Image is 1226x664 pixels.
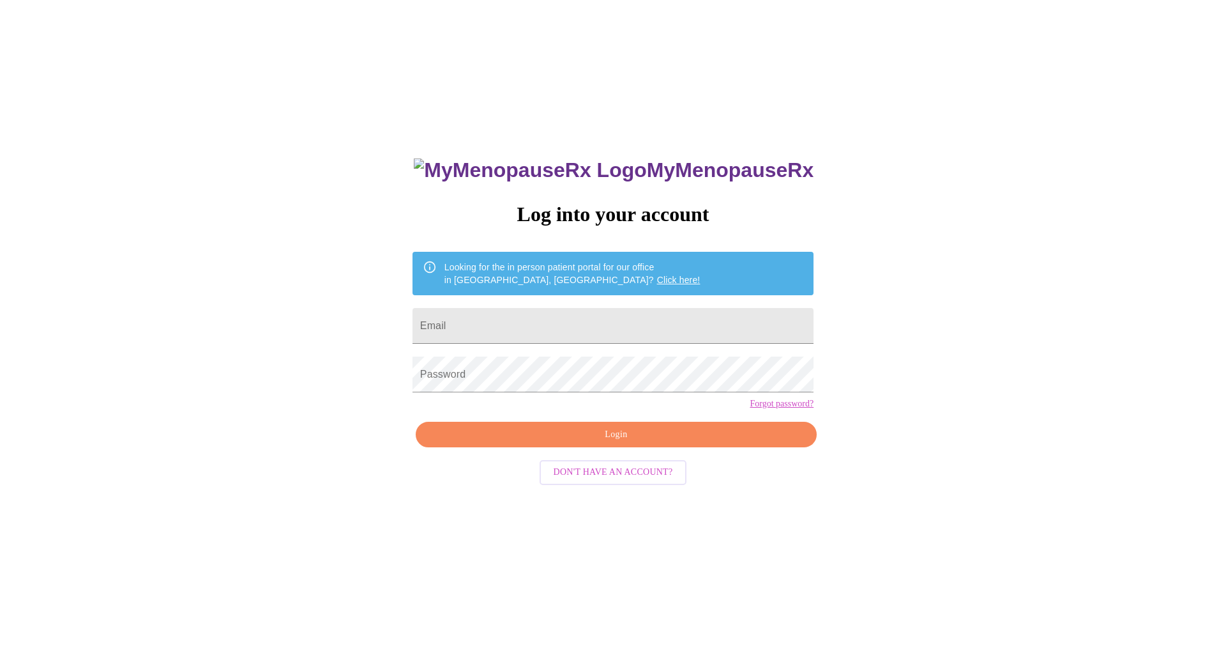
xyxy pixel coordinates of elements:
[414,158,814,182] h3: MyMenopauseRx
[750,399,814,409] a: Forgot password?
[657,275,700,285] a: Click here!
[536,466,690,477] a: Don't have an account?
[414,158,646,182] img: MyMenopauseRx Logo
[540,460,687,485] button: Don't have an account?
[444,256,700,291] div: Looking for the in person patient portal for our office in [GEOGRAPHIC_DATA], [GEOGRAPHIC_DATA]?
[430,427,802,443] span: Login
[412,203,814,226] h3: Log into your account
[554,465,673,481] span: Don't have an account?
[416,422,817,448] button: Login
